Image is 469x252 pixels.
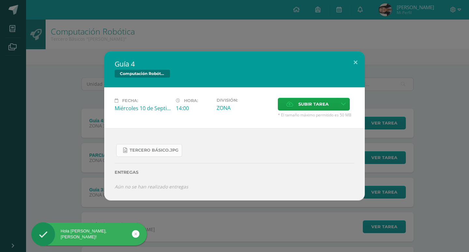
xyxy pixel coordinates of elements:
[130,148,178,153] span: Tercero Básico.jpg
[184,98,198,103] span: Hora:
[115,59,354,68] h2: Guía 4
[217,104,273,111] div: ZONA
[115,170,354,175] label: Entregas
[122,98,138,103] span: Fecha:
[115,105,171,112] div: Miércoles 10 de Septiembre
[116,144,182,157] a: Tercero Básico.jpg
[115,184,188,190] i: Aún no se han realizado entregas
[346,52,365,74] button: Close (Esc)
[31,228,147,240] div: Hola [PERSON_NAME], [PERSON_NAME]!
[217,98,273,103] label: División:
[176,105,211,112] div: 14:00
[298,98,329,110] span: Subir tarea
[115,70,170,78] span: Computación Robótica
[278,112,354,118] span: * El tamaño máximo permitido es 50 MB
